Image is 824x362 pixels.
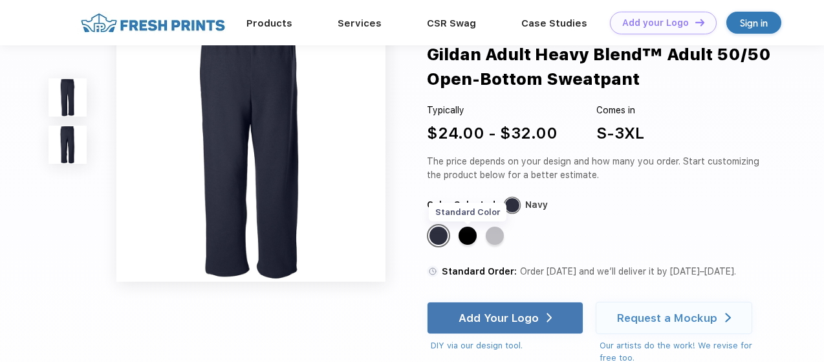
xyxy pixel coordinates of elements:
div: Add Your Logo [459,311,539,324]
img: fo%20logo%202.webp [77,12,229,34]
img: func=resize&h=100 [49,126,87,164]
img: func=resize&h=100 [49,78,87,117]
div: S-3XL [596,122,644,146]
a: Products [246,17,292,29]
img: white arrow [547,313,552,323]
div: Typically [427,104,558,118]
div: Black [459,227,477,245]
div: Add your Logo [622,17,689,28]
div: $24.00 - $32.00 [427,122,558,146]
img: standard order [427,266,439,277]
div: Sign in [740,16,768,30]
span: Order [DATE] and we’ll deliver it by [DATE]–[DATE]. [520,266,736,277]
img: white arrow [725,313,731,323]
div: Request a Mockup [617,311,717,324]
img: DT [695,19,704,26]
div: The price depends on your design and how many you order. Start customizing the product below for ... [427,155,764,183]
span: Standard Order: [442,266,517,277]
div: Gildan Adult Heavy Blend™ Adult 50/50 Open-Bottom Sweatpant [427,42,797,92]
div: Sport Grey [486,227,504,245]
div: Comes in [596,104,644,118]
a: Sign in [726,12,781,34]
img: func=resize&h=640 [116,12,385,282]
div: Navy [525,199,548,212]
div: Navy [429,227,448,245]
div: DIY via our design tool. [431,339,583,352]
div: Color Selected: [427,199,498,212]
